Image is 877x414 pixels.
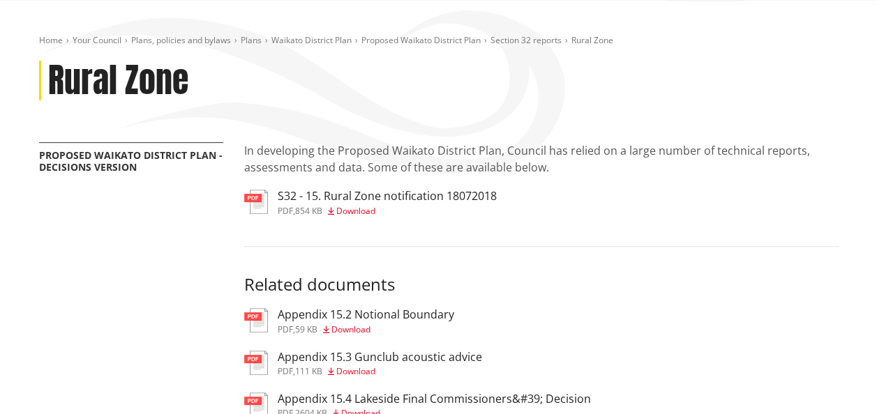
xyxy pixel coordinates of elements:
[39,35,839,47] nav: breadcrumb
[131,34,231,46] a: Plans, policies and bylaws
[278,207,497,215] div: ,
[571,34,613,46] span: Rural Zone
[278,367,482,376] div: ,
[490,34,562,46] a: Section 32 reports
[48,61,188,101] h1: Rural Zone
[278,308,454,321] h3: Appendix 15.2 Notional Boundary
[336,365,375,377] span: Download
[278,323,293,335] span: pdf
[271,34,352,46] a: Waikato District Plan
[39,148,223,174] a: Proposed Waikato District Plan - Decisions Version
[278,351,482,364] h3: Appendix 15.3 Gunclub acoustic advice
[244,308,454,333] a: Appendix 15.2 Notional Boundary pdf,59 KB Download
[244,275,839,295] h3: Related documents
[336,205,375,217] span: Download
[278,205,293,217] span: pdf
[241,34,262,46] a: Plans
[244,142,839,176] p: In developing the Proposed Waikato District Plan, Council has relied on a large number of technic...
[278,190,497,203] h3: S32 - 15. Rural Zone notification 18072018
[813,355,863,406] iframe: Messenger Launcher
[39,34,63,46] a: Home
[244,351,482,376] a: Appendix 15.3 Gunclub acoustic advice pdf,111 KB Download
[244,351,268,375] img: document-pdf.svg
[295,323,317,335] span: 59 KB
[73,34,121,46] a: Your Council
[295,365,322,377] span: 111 KB
[278,392,591,406] h3: Appendix 15.4 Lakeside Final Commissioners&#39; Decision
[244,190,497,215] a: S32 - 15. Rural Zone notification 18072018 pdf,854 KB Download
[331,323,370,335] span: Download
[244,308,268,332] img: document-pdf.svg
[295,205,322,217] span: 854 KB
[361,34,481,46] a: Proposed Waikato District Plan
[244,190,268,214] img: document-pdf.svg
[278,325,454,334] div: ,
[278,365,293,377] span: pdf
